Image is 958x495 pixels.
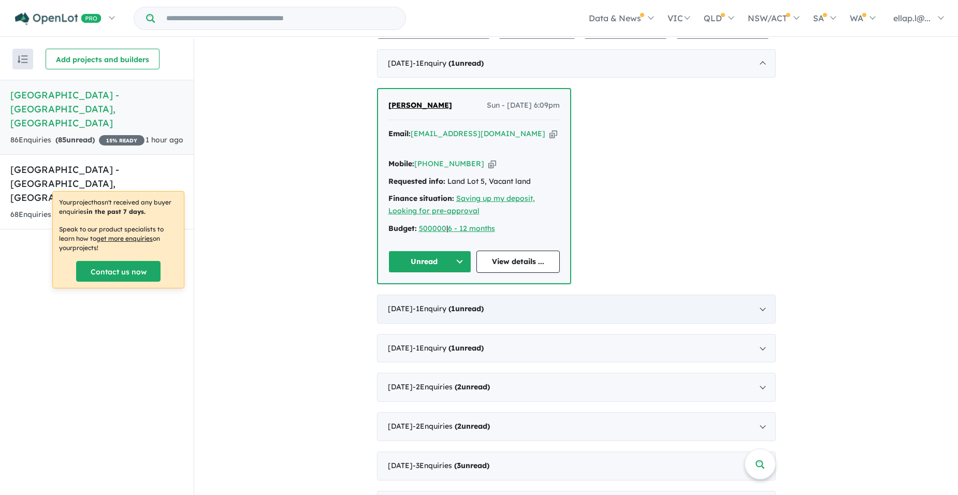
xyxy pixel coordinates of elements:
[96,235,153,242] u: get more enquiries
[414,159,484,168] a: [PHONE_NUMBER]
[388,99,452,112] a: [PERSON_NAME]
[549,128,557,139] button: Copy
[413,382,490,391] span: - 2 Enquir ies
[388,194,535,215] a: Saving up my deposit, Looking for pre-approval
[388,194,454,203] strong: Finance situation:
[388,176,560,188] div: Land Lot 5, Vacant land
[10,88,183,130] h5: [GEOGRAPHIC_DATA] - [GEOGRAPHIC_DATA] , [GEOGRAPHIC_DATA]
[413,304,484,313] span: - 1 Enquir y
[377,412,776,441] div: [DATE]
[413,59,484,68] span: - 1 Enquir y
[448,343,484,353] strong: ( unread)
[377,334,776,363] div: [DATE]
[388,251,472,273] button: Unread
[451,304,455,313] span: 1
[388,159,414,168] strong: Mobile:
[893,13,931,23] span: ellap.l@...
[448,304,484,313] strong: ( unread)
[457,421,461,431] span: 2
[388,100,452,110] span: [PERSON_NAME]
[419,224,446,233] a: 500000
[476,251,560,273] a: View details ...
[451,59,455,68] span: 1
[457,382,461,391] span: 2
[455,421,490,431] strong: ( unread)
[411,129,545,138] a: [EMAIL_ADDRESS][DOMAIN_NAME]
[10,134,144,147] div: 86 Enquir ies
[455,382,490,391] strong: ( unread)
[388,224,417,233] strong: Budget:
[413,461,489,470] span: - 3 Enquir ies
[59,225,178,253] p: Speak to our product specialists to learn how to on your projects !
[454,461,489,470] strong: ( unread)
[55,135,95,144] strong: ( unread)
[413,421,490,431] span: - 2 Enquir ies
[99,135,144,145] span: 15 % READY
[18,55,28,63] img: sort.svg
[388,177,445,186] strong: Requested info:
[58,135,66,144] span: 85
[413,343,484,353] span: - 1 Enquir y
[388,223,560,235] div: |
[448,59,484,68] strong: ( unread)
[15,12,101,25] img: Openlot PRO Logo White
[388,129,411,138] strong: Email:
[457,461,461,470] span: 3
[448,224,495,233] a: 6 - 12 months
[488,158,496,169] button: Copy
[86,208,146,215] b: in the past 7 days.
[377,49,776,78] div: [DATE]
[146,135,183,144] span: 1 hour ago
[377,373,776,402] div: [DATE]
[451,343,455,353] span: 1
[487,99,560,112] span: Sun - [DATE] 6:09pm
[46,49,159,69] button: Add projects and builders
[10,209,145,221] div: 68 Enquir ies
[76,261,161,282] a: Contact us now
[377,295,776,324] div: [DATE]
[10,163,183,205] h5: [GEOGRAPHIC_DATA] - [GEOGRAPHIC_DATA] , [GEOGRAPHIC_DATA]
[377,452,776,481] div: [DATE]
[59,198,178,216] p: Your project hasn't received any buyer enquiries
[157,7,403,30] input: Try estate name, suburb, builder or developer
